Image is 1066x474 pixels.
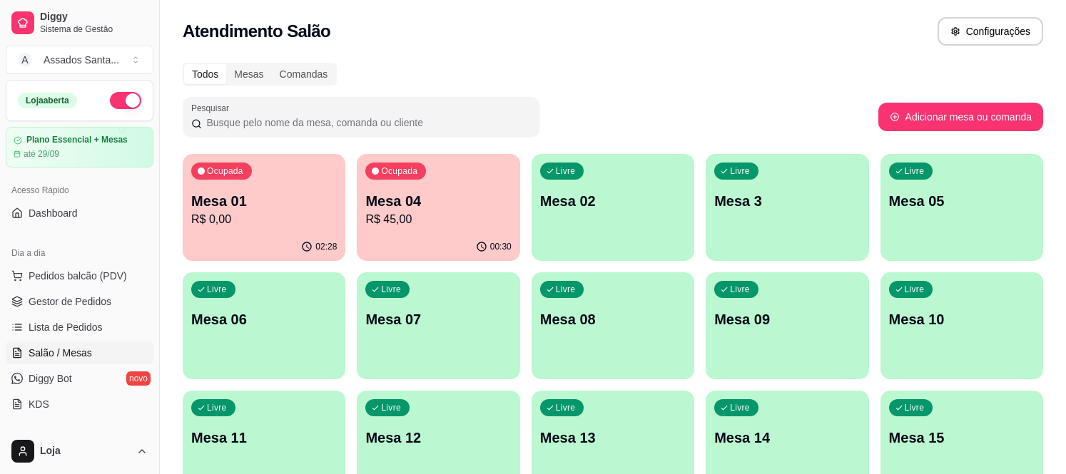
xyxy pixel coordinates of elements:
p: Livre [207,402,227,413]
p: Mesa 3 [714,191,860,211]
span: KDS [29,397,49,411]
p: Mesa 02 [540,191,686,211]
p: Livre [905,165,925,177]
p: Mesa 10 [889,309,1035,329]
a: KDS [6,393,153,416]
button: OcupadaMesa 04R$ 45,0000:30 [357,154,519,261]
p: Mesa 12 [365,428,511,448]
button: LivreMesa 05 [880,154,1043,261]
p: Mesa 14 [714,428,860,448]
p: Livre [730,402,750,413]
p: Mesa 13 [540,428,686,448]
span: Sistema de Gestão [40,24,148,35]
p: Livre [207,284,227,295]
button: LivreMesa 3 [706,154,868,261]
a: Salão / Mesas [6,341,153,364]
p: Mesa 08 [540,309,686,329]
div: Mesas [226,64,271,84]
p: Livre [381,402,401,413]
button: Loja [6,434,153,468]
a: Lista de Pedidos [6,316,153,339]
p: Livre [730,284,750,295]
p: Mesa 06 [191,309,337,329]
button: LivreMesa 09 [706,272,868,379]
p: Livre [556,165,576,177]
p: Mesa 05 [889,191,1035,211]
div: Loja aberta [18,93,77,108]
span: A [18,53,32,67]
div: Assados Santa ... [44,53,119,67]
span: Dashboard [29,206,78,220]
button: Configurações [938,17,1043,46]
p: Mesa 09 [714,309,860,329]
button: Adicionar mesa ou comanda [878,103,1043,131]
article: Plano Essencial + Mesas [26,135,128,145]
div: Dia a dia [6,242,153,264]
span: Gestor de Pedidos [29,294,111,309]
button: LivreMesa 10 [880,272,1043,379]
div: Todos [184,64,226,84]
button: Select a team [6,46,153,74]
p: Livre [381,284,401,295]
div: Acesso Rápido [6,179,153,202]
span: Lista de Pedidos [29,320,103,334]
input: Pesquisar [202,115,531,130]
button: LivreMesa 08 [532,272,694,379]
p: 00:30 [490,241,512,252]
span: Salão / Mesas [29,346,92,360]
button: LivreMesa 02 [532,154,694,261]
label: Pesquisar [191,102,234,114]
p: R$ 45,00 [365,211,511,228]
a: Dashboard [6,202,153,225]
a: DiggySistema de Gestão [6,6,153,40]
p: 02:28 [315,241,337,252]
p: Livre [556,402,576,413]
a: Diggy Botnovo [6,367,153,390]
p: Livre [556,284,576,295]
button: OcupadaMesa 01R$ 0,0002:28 [183,154,345,261]
button: LivreMesa 06 [183,272,345,379]
span: Diggy [40,11,148,24]
span: Diggy Bot [29,371,72,386]
p: Livre [905,402,925,413]
p: Mesa 07 [365,309,511,329]
p: Livre [730,165,750,177]
span: Pedidos balcão (PDV) [29,269,127,283]
span: Loja [40,445,131,458]
button: LivreMesa 07 [357,272,519,379]
p: Mesa 15 [889,428,1035,448]
p: Mesa 11 [191,428,337,448]
p: Mesa 04 [365,191,511,211]
p: Ocupada [207,165,243,177]
button: Alterar Status [110,92,141,109]
p: Mesa 01 [191,191,337,211]
div: Comandas [272,64,336,84]
button: Pedidos balcão (PDV) [6,264,153,287]
p: R$ 0,00 [191,211,337,228]
h2: Atendimento Salão [183,20,330,43]
a: Plano Essencial + Mesasaté 29/09 [6,127,153,168]
p: Ocupada [381,165,417,177]
a: Gestor de Pedidos [6,290,153,313]
p: Livre [905,284,925,295]
article: até 29/09 [24,148,59,160]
